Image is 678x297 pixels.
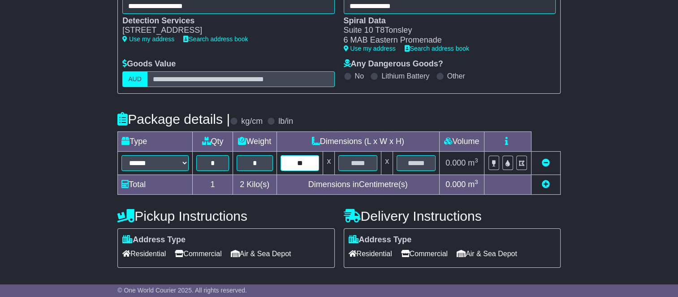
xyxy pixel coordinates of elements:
span: Commercial [401,247,448,261]
td: Type [118,131,193,151]
label: Goods Value [122,59,176,69]
span: m [468,180,478,189]
label: kg/cm [241,117,263,127]
span: m [468,158,478,167]
td: Weight [233,131,276,151]
div: [STREET_ADDRESS] [122,26,325,35]
td: Dimensions in Centimetre(s) [276,175,439,194]
div: 6 MAB Eastern Promenade [344,35,547,45]
label: lb/in [278,117,293,127]
h4: Delivery Instructions [344,209,561,223]
a: Search address book [405,45,469,52]
td: x [381,151,393,175]
span: Air & Sea Depot [457,247,517,261]
h4: Pickup Instructions [117,209,334,223]
span: 2 [240,180,244,189]
label: AUD [122,71,147,87]
td: Kilo(s) [233,175,276,194]
sup: 3 [475,179,478,185]
a: Add new item [542,180,550,189]
label: Other [447,72,465,80]
label: Address Type [349,235,412,245]
span: Air & Sea Depot [231,247,291,261]
td: Qty [193,131,233,151]
td: 1 [193,175,233,194]
div: Spiral Data [344,16,547,26]
a: Use my address [344,45,396,52]
span: Residential [349,247,392,261]
span: 0.000 [445,158,466,167]
label: Lithium Battery [381,72,429,80]
label: Any Dangerous Goods? [344,59,443,69]
label: Address Type [122,235,186,245]
sup: 3 [475,157,478,164]
div: Suite 10 T8Tonsley [344,26,547,35]
div: Detection Services [122,16,325,26]
span: Commercial [175,247,221,261]
span: 0.000 [445,180,466,189]
a: Use my address [122,35,174,43]
a: Remove this item [542,158,550,167]
td: x [323,151,335,175]
span: © One World Courier 2025. All rights reserved. [117,287,247,294]
td: Volume [439,131,484,151]
span: Residential [122,247,166,261]
a: Search address book [183,35,248,43]
td: Total [118,175,193,194]
label: No [355,72,364,80]
h4: Package details | [117,112,230,127]
td: Dimensions (L x W x H) [276,131,439,151]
